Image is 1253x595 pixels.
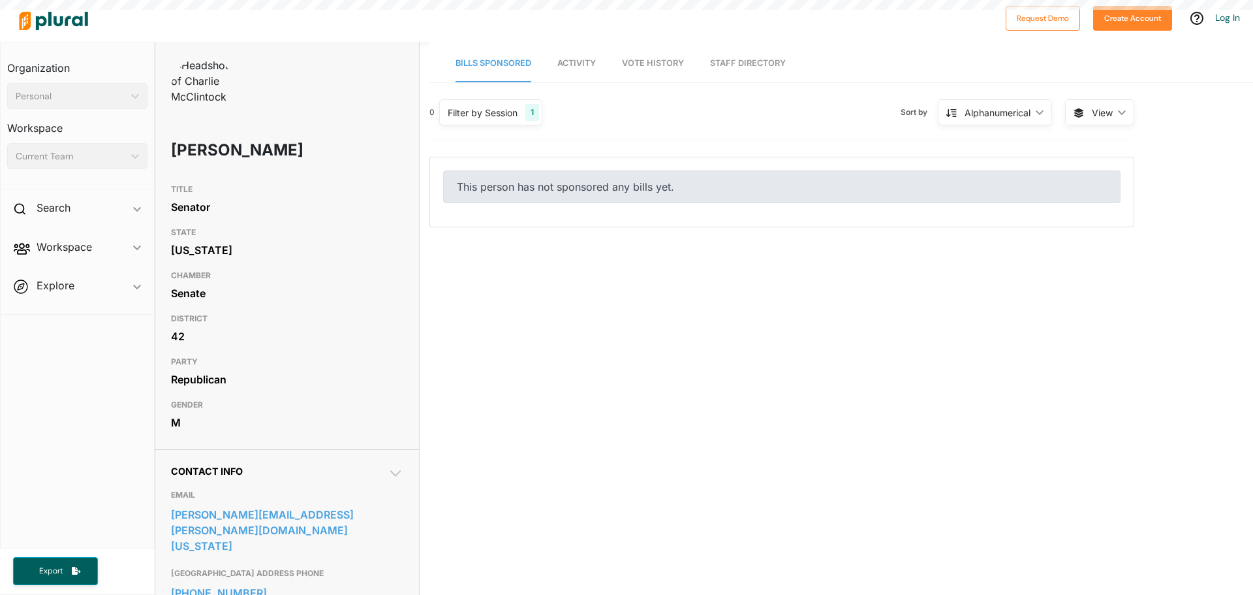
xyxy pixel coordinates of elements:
[965,106,1030,120] div: Alphanumerical
[622,45,684,82] a: Vote History
[16,89,126,103] div: Personal
[1092,106,1113,120] span: View
[171,182,403,197] h3: TITLE
[13,557,98,585] button: Export
[710,45,786,82] a: Staff Directory
[171,327,403,346] div: 42
[1006,6,1080,31] button: Request Demo
[171,370,403,389] div: Republican
[171,131,310,170] h1: [PERSON_NAME]
[557,45,596,82] a: Activity
[171,268,403,283] h3: CHAMBER
[171,57,236,105] img: Headshot of Charlie McClintock
[622,58,684,68] span: Vote History
[171,197,403,217] div: Senator
[171,397,403,413] h3: GENDER
[7,49,147,78] h3: Organization
[16,150,126,163] div: Current Team
[448,106,518,120] div: Filter by Session
[7,109,147,138] h3: Workspace
[171,505,403,556] a: [PERSON_NAME][EMAIL_ADDRESS][PERSON_NAME][DOMAIN_NAME][US_STATE]
[456,58,531,68] span: Bills Sponsored
[171,487,403,503] h3: EMAIL
[456,45,531,82] a: Bills Sponsored
[171,413,403,432] div: M
[1215,12,1240,24] a: Log In
[525,104,539,121] div: 1
[1006,10,1080,24] a: Request Demo
[901,106,938,118] span: Sort by
[171,311,403,327] h3: DISTRICT
[171,566,403,581] h3: [GEOGRAPHIC_DATA] ADDRESS PHONE
[171,225,403,240] h3: STATE
[443,170,1121,203] div: This person has not sponsored any bills yet.
[1093,6,1172,31] button: Create Account
[557,58,596,68] span: Activity
[1093,10,1172,24] a: Create Account
[171,354,403,370] h3: PARTY
[171,283,403,303] div: Senate
[30,566,72,577] span: Export
[171,466,243,477] span: Contact Info
[171,240,403,260] div: [US_STATE]
[37,201,70,215] h2: Search
[429,106,435,118] div: 0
